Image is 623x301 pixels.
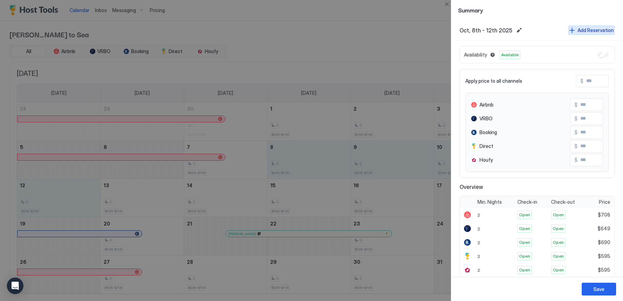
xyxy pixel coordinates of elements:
[553,267,564,273] span: Open
[465,78,522,84] span: Apply price to all channels
[582,283,616,295] button: Save
[553,239,564,245] span: Open
[598,212,610,218] span: $708
[519,267,530,273] span: Open
[519,225,530,232] span: Open
[479,129,497,136] span: Booking
[580,78,583,84] span: $
[598,267,610,273] span: $595
[553,225,564,232] span: Open
[574,129,578,136] span: $
[488,51,497,59] button: Blocked dates override all pricing rules and remain unavailable until manually unblocked
[479,116,493,122] span: VRBO
[464,52,487,58] span: Availability
[574,116,578,122] span: $
[574,143,578,149] span: $
[598,225,610,232] span: $649
[479,102,494,108] span: Airbnb
[551,199,575,205] span: Check-out
[517,199,537,205] span: Check-in
[568,26,615,35] button: Add Reservation
[477,226,480,231] span: 2
[519,212,530,218] span: Open
[477,268,480,273] span: 2
[598,239,610,245] span: $690
[458,6,616,14] span: Summary
[479,157,493,163] span: Houfy
[477,240,480,245] span: 2
[460,183,615,190] span: Overview
[598,253,610,259] span: $595
[519,239,530,245] span: Open
[553,212,564,218] span: Open
[599,199,610,205] span: Price
[574,102,578,108] span: $
[477,254,480,259] span: 2
[519,253,530,259] span: Open
[501,52,519,58] span: Available
[515,26,523,34] button: Edit date range
[7,278,23,294] div: Open Intercom Messenger
[477,199,502,205] span: Min. Nights
[479,143,493,149] span: Direct
[553,253,564,259] span: Open
[593,285,604,293] div: Save
[578,27,614,34] div: Add Reservation
[477,212,480,218] span: 2
[460,27,512,34] span: Oct, 8th - 12th 2025
[574,157,578,163] span: $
